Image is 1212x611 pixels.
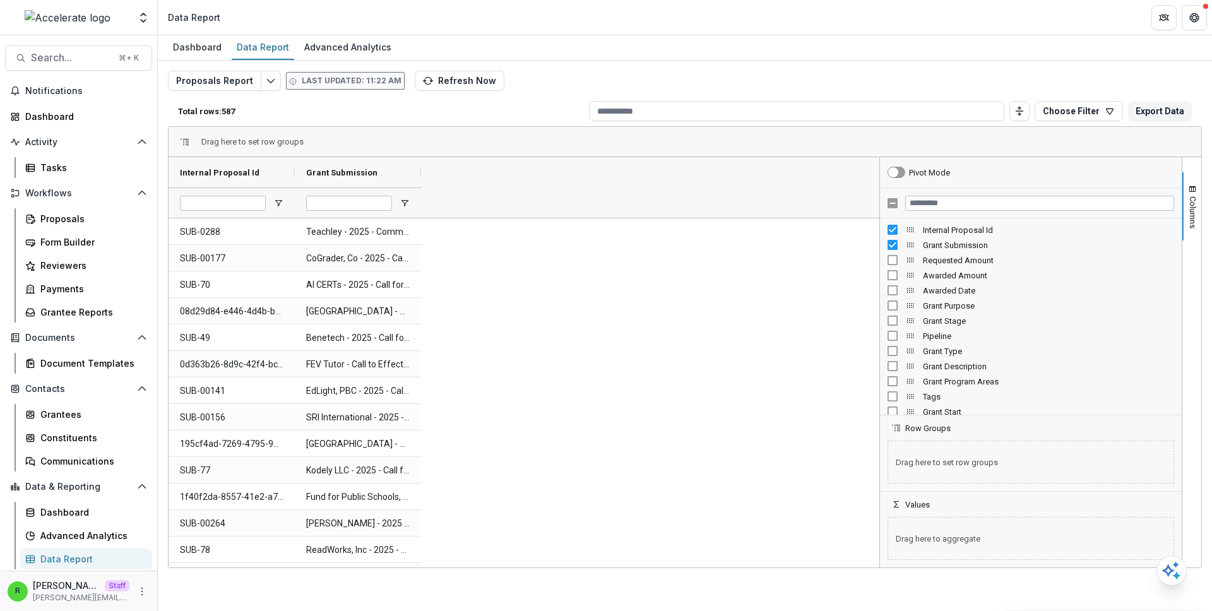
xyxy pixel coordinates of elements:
a: Form Builder [20,232,152,252]
div: Reviewers [40,259,142,272]
div: Document Templates [40,357,142,370]
button: Open Contacts [5,379,152,399]
span: 1f40f2da-8557-41e2-a7a6-b7d94a19c8a3 [180,484,283,510]
a: Dashboard [20,502,152,523]
div: Requested Amount Column [880,252,1182,268]
span: SUB-00156 [180,405,283,430]
p: [PERSON_NAME] [33,579,100,592]
button: Open Filter Menu [400,198,410,208]
button: Open Filter Menu [273,198,283,208]
span: Fund for Educational Excellence - Call to Effective Action - 1 [306,564,410,590]
span: Drag here to set row groups [888,441,1174,483]
span: Search... [31,52,111,64]
span: Notifications [25,86,147,97]
input: Grant Submission Filter Input [306,196,392,211]
div: Tasks [40,161,142,174]
a: Constituents [20,427,152,448]
button: Open Activity [5,132,152,152]
a: Data Report [232,35,294,60]
div: Advanced Analytics [40,529,142,542]
span: Benetech - 2025 - Call for Effective Technology Grant Application [306,325,410,351]
button: Open Workflows [5,183,152,203]
span: Awarded Date [923,286,1174,295]
button: Partners [1151,5,1177,30]
div: Grant Start Column [880,404,1182,419]
span: Activity [25,137,132,148]
span: SUB-0288 [180,219,283,245]
div: Advanced Analytics [299,38,396,56]
span: Drag here to set row groups [201,137,304,146]
a: Data Report [20,549,152,569]
button: Open Data & Reporting [5,477,152,497]
button: Choose Filter [1035,101,1123,121]
p: Total rows: 587 [178,107,584,116]
div: Awarded Amount Column [880,268,1182,283]
div: Dashboard [40,506,142,519]
div: Grant Description Column [880,359,1182,374]
a: Document Templates [20,353,152,374]
span: 195cf4ad-7269-4795-948a-a9b8906e73b3 [180,431,283,457]
button: Export Data [1128,101,1192,121]
div: Awarded Date Column [880,283,1182,298]
div: Grantee Reports [40,305,142,319]
span: SUB-78 [180,537,283,563]
div: Row Groups [880,433,1182,491]
span: Requested Amount [923,256,1174,265]
div: Grant Purpose Column [880,298,1182,313]
span: Awarded Amount [923,271,1174,280]
a: Grantee Reports [20,302,152,323]
div: Pipeline Column [880,328,1182,343]
button: Open Documents [5,328,152,348]
span: 219c315f-74b2-4e54-b058-aa4f760ccb86 [180,564,283,590]
div: Values [880,509,1182,567]
span: Internal Proposal Id [923,225,1174,235]
div: Proposals [40,212,142,225]
span: 0d363b26-8d9c-42f4-bcc1-c1c8a43eea24 [180,352,283,377]
span: ReadWorks, Inc - 2025 - Call for Effective Technology Grant Application [306,537,410,563]
input: Internal Proposal Id Filter Input [180,196,266,211]
span: SRI International - 2025 - Call for Effective Technology Grant Application [306,405,410,430]
div: Dashboard [25,110,142,123]
button: Notifications [5,81,152,101]
span: Columns [1188,196,1197,228]
span: EdLight, PBC - 2025 - Call for Effective Technology Grant Application [306,378,410,404]
div: Grant Submission Column [880,237,1182,252]
span: SUB-77 [180,458,283,483]
button: Toggle auto height [1009,101,1030,121]
div: Data Report [232,38,294,56]
span: [GEOGRAPHIC_DATA] - 2025 - Evidence for Impact Letter of Interest Form [306,299,410,324]
button: Refresh Now [415,71,504,91]
span: Drag here to aggregate [888,517,1174,560]
div: Communications [40,454,142,468]
span: Grant Submission [923,240,1174,250]
div: Payments [40,282,142,295]
span: [PERSON_NAME] - 2025 - Call for Effective Technology Grant Application [306,511,410,537]
div: Data Report [40,552,142,566]
div: Row Groups [201,137,304,146]
p: Last updated: 11:22 AM [302,75,401,86]
a: Proposals [20,208,152,229]
a: Reviewers [20,255,152,276]
button: Proposals Report [168,71,261,91]
div: Form Builder [40,235,142,249]
div: Ruthwick [15,587,20,595]
p: Staff [105,580,129,591]
button: Open AI Assistant [1156,555,1187,586]
a: Tasks [20,157,152,178]
span: Workflows [25,188,132,199]
span: 08d29d84-e446-4d4b-b82f-dfa8a6fab1d4 [180,299,283,324]
a: Dashboard [5,106,152,127]
div: Tags Column [880,389,1182,404]
span: AI CERTs - 2025 - Call for Effective Technology Grant Application [306,272,410,298]
button: Edit selected report [261,71,281,91]
span: [GEOGRAPHIC_DATA] - Research - 2 [306,431,410,457]
span: Pipeline [923,331,1174,341]
span: SUB-00177 [180,246,283,271]
input: Filter Columns Input [905,196,1174,211]
div: Grant Type Column [880,343,1182,359]
a: Grantees [20,404,152,425]
a: Advanced Analytics [299,35,396,60]
a: Advanced Analytics [20,525,152,546]
div: Pivot Mode [909,168,950,177]
span: CoGrader, Co - 2025 - Call for Effective Technology Grant Application [306,246,410,271]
